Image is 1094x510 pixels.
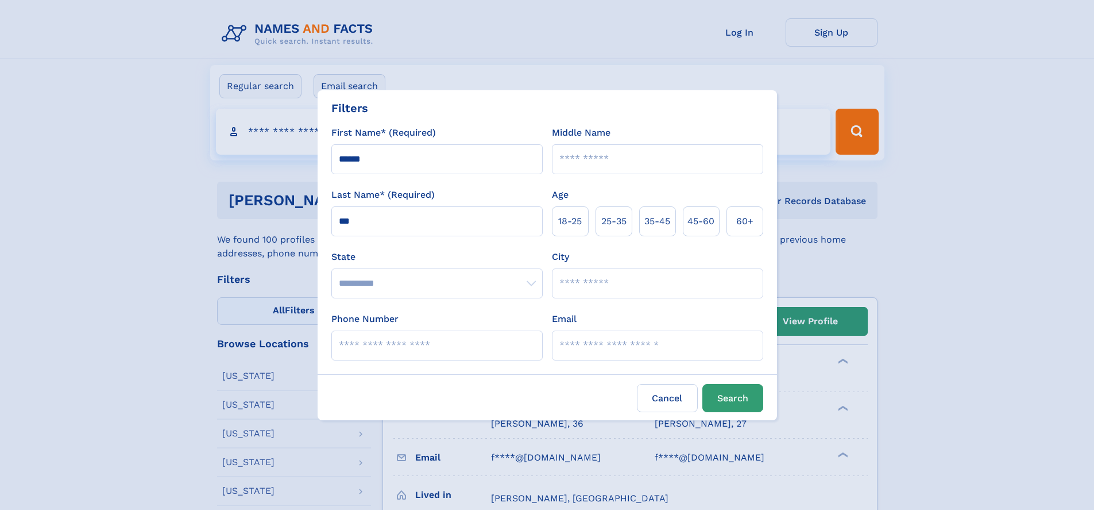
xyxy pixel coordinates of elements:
label: City [552,250,569,264]
label: Cancel [637,384,698,412]
label: Last Name* (Required) [331,188,435,202]
span: 18‑25 [558,214,582,228]
label: State [331,250,543,264]
span: 60+ [736,214,753,228]
label: Age [552,188,569,202]
button: Search [702,384,763,412]
label: Email [552,312,577,326]
label: Phone Number [331,312,399,326]
label: First Name* (Required) [331,126,436,140]
span: 45‑60 [687,214,714,228]
span: 25‑35 [601,214,627,228]
div: Filters [331,99,368,117]
span: 35‑45 [644,214,670,228]
label: Middle Name [552,126,610,140]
